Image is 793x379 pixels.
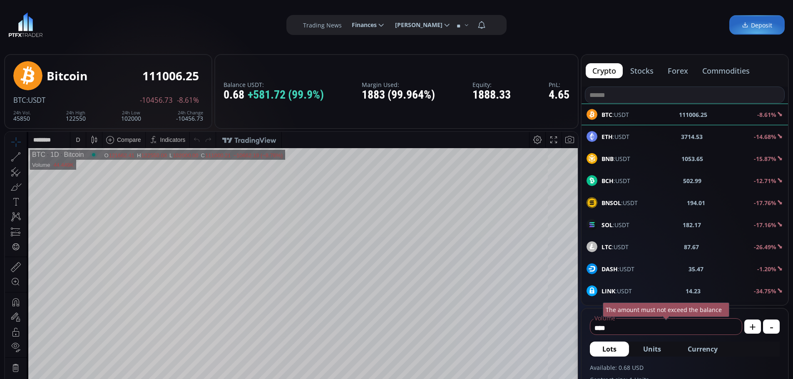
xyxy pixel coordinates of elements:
div: 5y [30,365,36,372]
div: Hide Drawings Toolbar [19,341,23,352]
div: -10456.73 [176,110,203,121]
b: 14.23 [686,287,701,295]
b: 3714.53 [681,132,703,141]
button: 21:40:40 (UTC) [475,360,521,376]
button: Units [631,342,674,357]
b: DASH [602,265,618,273]
div: 24h Low [121,110,141,115]
div: Compare [112,5,136,11]
div: The amount must not exceed the balance [603,302,729,317]
b: BNSOL [602,199,621,207]
div: 1883 (99.964%) [362,89,435,102]
img: LOGO [8,12,43,37]
b: 35.47 [689,265,704,273]
div: L [164,20,168,27]
div: 121662.41 [104,20,129,27]
div: H [132,20,136,27]
div: log [543,365,551,372]
div: Indicators [155,5,181,11]
label: Margin Used: [362,82,435,88]
div: 24h Change [176,110,203,115]
b: -34.75% [754,287,776,295]
b: -15.87% [754,155,776,163]
span: :USDT [602,243,629,251]
div: Toggle Log Scale [540,360,554,376]
span: :USDT [602,287,632,295]
span: :USDT [602,154,630,163]
span: :USDT [602,220,629,229]
div: BTC [27,19,40,27]
div: 0.68 [224,89,324,102]
b: -17.76% [754,199,776,207]
label: Available: 0.68 USD [590,363,780,372]
div: 102000 [121,110,141,121]
b: SOL [602,221,613,229]
span: -8.61% [177,97,199,104]
div: 45850 [13,110,31,121]
span: :USDT [602,176,630,185]
b: -1.20% [757,265,776,273]
span: [PERSON_NAME] [389,17,442,33]
a: Deposit [729,15,785,35]
b: BCH [602,177,614,185]
div: 122550.00 [136,20,162,27]
div: Market open [85,19,92,27]
button: - [763,320,780,334]
div: 5d [82,365,89,372]
div: 24h High [66,110,86,115]
div: auto [557,365,568,372]
label: Balance USDT: [224,82,324,88]
div: O [99,20,104,27]
button: commodities [696,63,756,78]
span: :USDT [26,95,45,105]
span: +581.72 (99.9%) [248,89,324,102]
b: 1053.65 [681,154,703,163]
span: -10456.73 [140,97,173,104]
span: Lots [602,344,617,354]
b: 182.17 [683,220,701,229]
b: 502.99 [683,176,701,185]
div: Toggle Percentage [529,360,540,376]
div: D [71,5,75,11]
span: :USDT [602,198,638,207]
div: 1D [40,19,54,27]
label: Trading News [303,21,342,30]
div: 111006.25 [142,69,199,82]
span: Units [643,344,661,354]
b: 194.01 [687,198,705,207]
label: Equity: [472,82,511,88]
div: Volume [27,30,45,36]
div: 3m [54,365,62,372]
div: 1y [42,365,48,372]
button: Lots [590,342,629,357]
div: Bitcoin [54,19,79,27]
div: 24h Vol. [13,110,31,115]
div: 1888.33 [472,89,511,102]
div: 4.65 [549,89,569,102]
b: BNB [602,155,614,163]
b: -26.49% [754,243,776,251]
span: Deposit [742,21,772,30]
button: crypto [586,63,623,78]
span: Currency [688,344,718,354]
b: LINK [602,287,615,295]
div: 102000.00 [168,20,193,27]
div: 44.449K [48,30,68,36]
button: forex [661,63,695,78]
b: ETH [602,133,613,141]
div: 111000.21 [200,20,226,27]
div: 1d [94,365,101,372]
button: + [744,320,761,334]
div:  [7,111,14,119]
div: C [196,20,200,27]
b: -14.68% [754,133,776,141]
button: Currency [675,342,730,357]
button: stocks [624,63,660,78]
b: 87.67 [684,243,699,251]
span: :USDT [602,265,634,273]
div: 1m [68,365,76,372]
span: Finances [346,17,377,33]
b: -12.71% [754,177,776,185]
span: 21:40:40 (UTC) [478,365,518,372]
